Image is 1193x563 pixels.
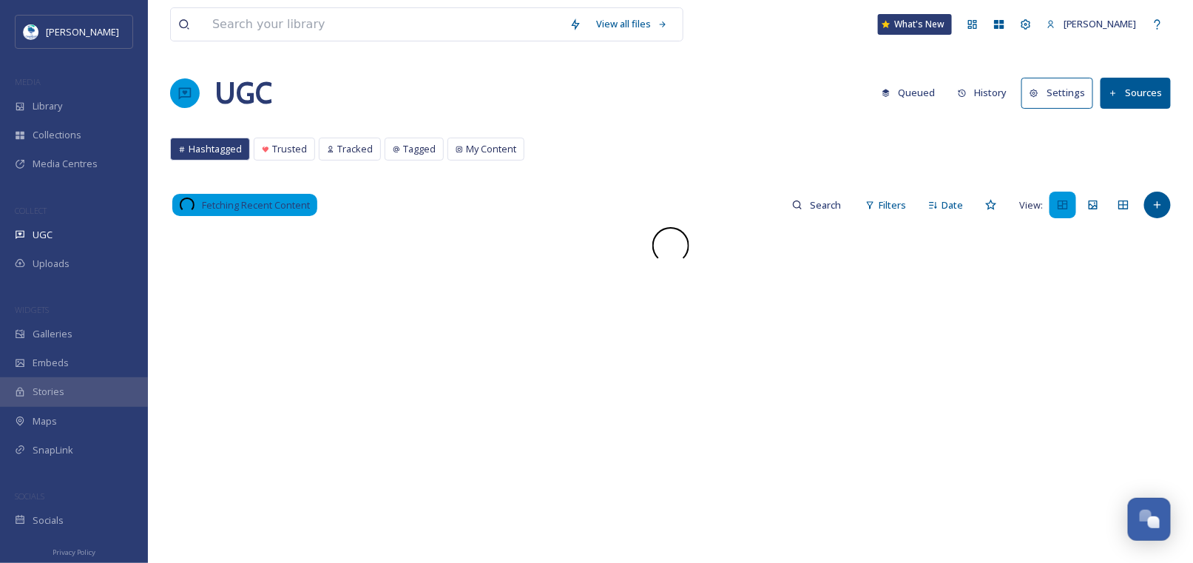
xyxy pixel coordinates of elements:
[874,78,943,107] button: Queued
[1039,10,1144,38] a: [PERSON_NAME]
[589,10,675,38] a: View all files
[24,24,38,39] img: download.jpeg
[33,257,70,271] span: Uploads
[802,190,851,220] input: Search
[202,198,310,212] span: Fetching Recent Content
[53,547,95,557] span: Privacy Policy
[403,142,436,156] span: Tagged
[1021,78,1093,108] button: Settings
[1128,498,1171,541] button: Open Chat
[33,356,69,370] span: Embeds
[272,142,307,156] span: Trusted
[1019,198,1043,212] span: View:
[33,327,72,341] span: Galleries
[337,142,373,156] span: Tracked
[33,443,73,457] span: SnapLink
[942,198,963,212] span: Date
[33,128,81,142] span: Collections
[189,142,242,156] span: Hashtagged
[1021,78,1101,108] a: Settings
[1101,78,1171,108] button: Sources
[33,385,64,399] span: Stories
[874,78,950,107] a: Queued
[15,490,44,502] span: SOCIALS
[33,228,53,242] span: UGC
[33,157,98,171] span: Media Centres
[878,14,952,35] a: What's New
[33,414,57,428] span: Maps
[33,513,64,527] span: Socials
[53,542,95,560] a: Privacy Policy
[46,25,119,38] span: [PERSON_NAME]
[214,71,272,115] a: UGC
[466,142,516,156] span: My Content
[15,205,47,216] span: COLLECT
[15,304,49,315] span: WIDGETS
[33,99,62,113] span: Library
[879,198,906,212] span: Filters
[205,8,562,41] input: Search your library
[15,76,41,87] span: MEDIA
[950,78,1022,107] a: History
[1064,17,1137,30] span: [PERSON_NAME]
[950,78,1015,107] button: History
